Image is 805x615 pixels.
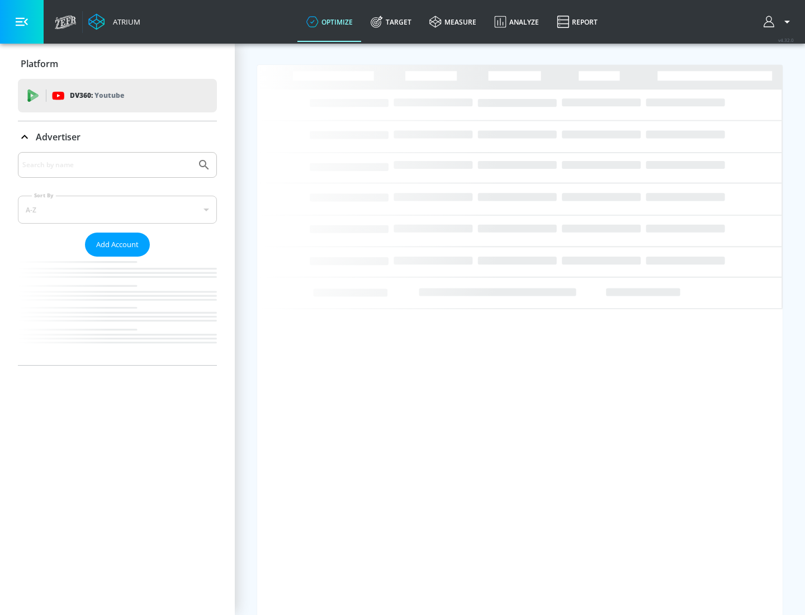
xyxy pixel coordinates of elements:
[70,89,124,102] p: DV360:
[85,233,150,257] button: Add Account
[32,192,56,199] label: Sort By
[22,158,192,172] input: Search by name
[88,13,140,30] a: Atrium
[94,89,124,101] p: Youtube
[778,37,794,43] span: v 4.32.0
[36,131,80,143] p: Advertiser
[297,2,362,42] a: optimize
[420,2,485,42] a: measure
[548,2,607,42] a: Report
[485,2,548,42] a: Analyze
[18,48,217,79] div: Platform
[18,257,217,365] nav: list of Advertiser
[18,121,217,153] div: Advertiser
[108,17,140,27] div: Atrium
[21,58,58,70] p: Platform
[18,79,217,112] div: DV360: Youtube
[96,238,139,251] span: Add Account
[18,196,217,224] div: A-Z
[362,2,420,42] a: Target
[18,152,217,365] div: Advertiser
